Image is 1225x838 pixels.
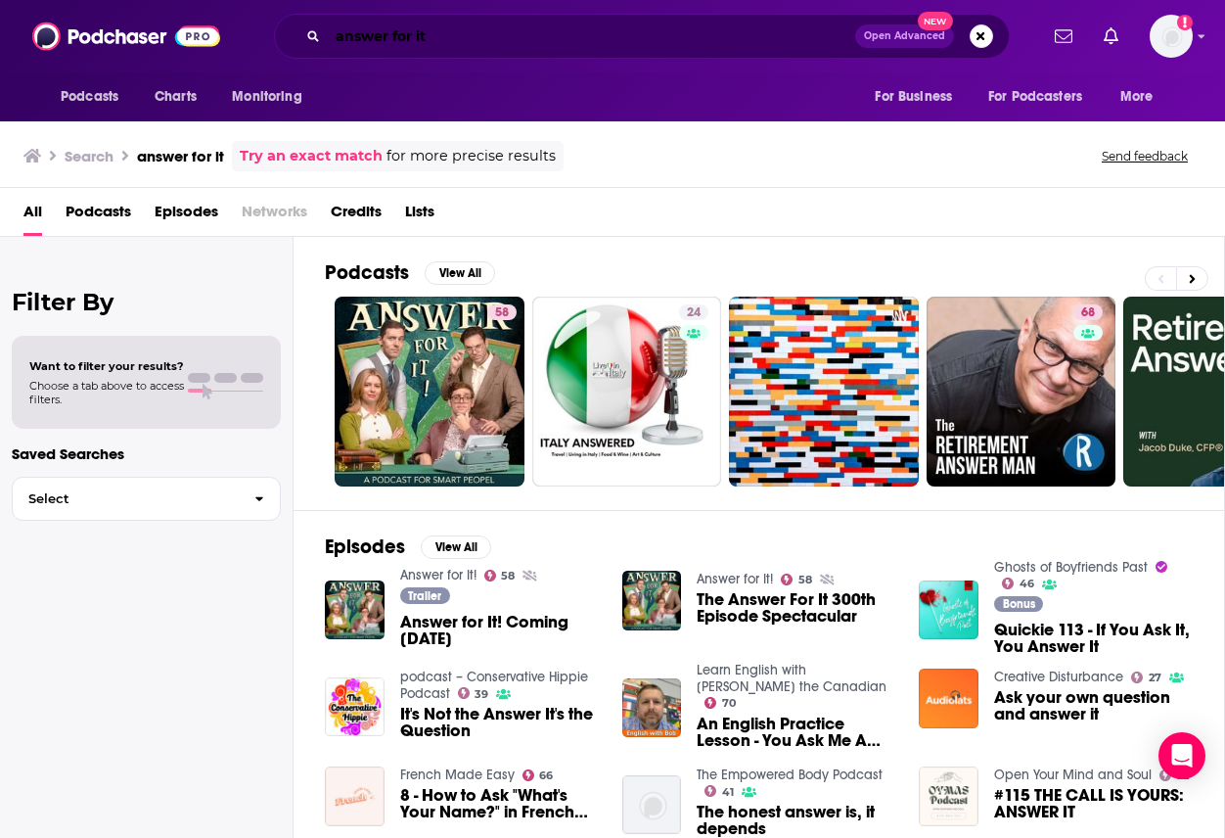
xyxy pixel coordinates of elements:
div: Open Intercom Messenger [1158,732,1205,779]
a: 66 [522,769,554,781]
a: Quickie 113 - If You Ask It, You Answer It [994,622,1193,655]
a: Answer for It! Coming April 15 [400,614,599,647]
a: Try an exact match [240,145,383,167]
span: 22 [1177,771,1189,780]
button: open menu [1107,78,1178,116]
a: 22 [1159,769,1189,781]
a: Learn English with Bob the Canadian [697,662,886,695]
span: 58 [798,576,812,584]
span: 46 [1020,580,1034,588]
button: open menu [47,78,144,116]
a: 58 [487,304,517,320]
button: open menu [218,78,327,116]
span: Answer for It! Coming [DATE] [400,614,599,647]
a: 58 [335,297,524,487]
button: open menu [861,78,976,116]
img: Quickie 113 - If You Ask It, You Answer It [919,581,978,640]
button: Send feedback [1096,148,1194,164]
span: Podcasts [61,83,118,111]
a: Open Your Mind and Soul [994,767,1152,783]
a: EpisodesView All [325,535,491,559]
a: 8 - How to Ask "What's Your Name?" in French (And Answer It) [400,787,599,820]
span: Monitoring [232,83,301,111]
img: The Answer For It 300th Episode Spectacular [622,571,682,630]
a: French Made Easy [400,767,515,783]
button: Open AdvancedNew [855,24,954,48]
span: It's Not the Answer It's the Question [400,706,599,739]
h2: Episodes [325,535,405,559]
a: Lists [405,196,434,236]
span: 58 [495,303,509,323]
span: Open Advanced [864,31,945,41]
img: The honest answer is, it depends [622,775,682,835]
span: An English Practice Lesson - You Ask Me A Question - I Answer It! [697,716,895,749]
a: 46 [1002,578,1034,589]
svg: Add a profile image [1177,15,1193,30]
a: Ghosts of Boyfriends Past [994,559,1148,576]
h3: Search [65,147,113,165]
a: 68 [1073,304,1103,320]
h2: Filter By [12,288,281,316]
a: The Empowered Body Podcast [697,767,883,783]
img: It's Not the Answer It's the Question [325,677,385,737]
a: Charts [142,78,208,116]
button: open menu [975,78,1111,116]
span: 24 [687,303,701,323]
button: Select [12,477,281,521]
span: Bonus [1003,598,1035,610]
img: Ask your own question and answer it [919,669,978,728]
input: Search podcasts, credits, & more... [328,21,855,52]
a: All [23,196,42,236]
span: Networks [242,196,307,236]
span: Logged in as AirwaveMedia [1150,15,1193,58]
a: Podcasts [66,196,131,236]
h3: answer for it [137,147,224,165]
a: Creative Disturbance [994,669,1123,685]
a: #115 THE CALL IS YOURS: ANSWER IT [994,787,1193,820]
img: An English Practice Lesson - You Ask Me A Question - I Answer It! [622,678,682,738]
a: 27 [1131,672,1161,683]
span: Charts [155,83,197,111]
a: Credits [331,196,382,236]
span: 70 [722,699,736,708]
a: Show notifications dropdown [1096,20,1126,53]
span: 27 [1149,674,1161,682]
a: #115 THE CALL IS YOURS: ANSWER IT [919,767,978,826]
a: 39 [458,687,489,699]
a: 58 [781,574,812,585]
a: 58 [484,570,516,582]
p: Saved Searches [12,444,281,463]
a: Answer for It! [697,571,773,587]
span: For Podcasters [988,83,1082,111]
span: For Business [875,83,952,111]
span: for more precise results [386,145,556,167]
a: Answer for It! [400,567,476,583]
a: Episodes [155,196,218,236]
span: Want to filter your results? [29,359,184,373]
h2: Podcasts [325,260,409,285]
span: More [1120,83,1154,111]
a: The honest answer is, it depends [697,804,895,837]
img: Podchaser - Follow, Share and Rate Podcasts [32,18,220,55]
span: Trailer [408,590,441,602]
a: 24 [679,304,708,320]
img: Answer for It! Coming April 15 [325,581,385,640]
span: 68 [1081,303,1095,323]
span: Select [13,492,239,505]
span: 41 [722,788,734,797]
a: podcast – Conservative Hippie Podcast [400,669,588,702]
a: Ask your own question and answer it [994,689,1193,722]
